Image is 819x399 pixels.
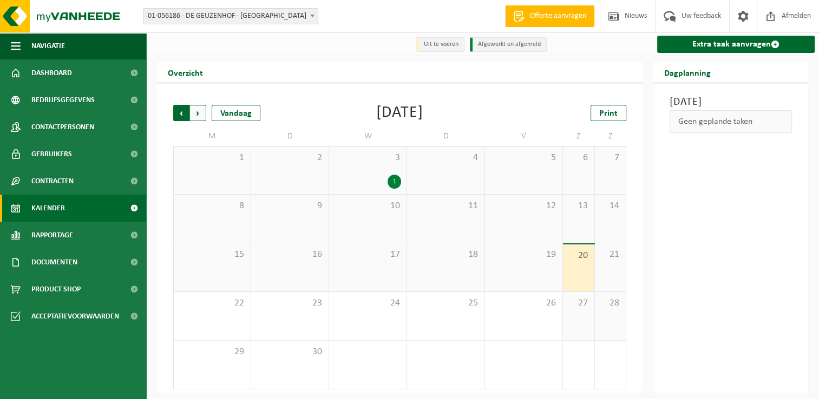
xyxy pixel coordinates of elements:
span: 30 [257,346,323,358]
td: D [407,127,485,146]
span: 2 [257,152,323,164]
span: 23 [257,297,323,309]
a: Offerte aanvragen [505,5,594,27]
span: 15 [179,249,245,261]
span: 24 [335,297,401,309]
span: 5 [490,152,557,164]
span: 6 [568,152,589,164]
span: 11 [412,200,479,212]
span: 7 [600,152,621,164]
td: D [251,127,329,146]
span: Documenten [31,249,77,276]
div: Vandaag [212,105,260,121]
a: Extra taak aanvragen [657,36,815,53]
span: Acceptatievoorwaarden [31,303,119,330]
span: 18 [412,249,479,261]
span: Vorige [173,105,189,121]
span: 22 [179,297,245,309]
span: Offerte aanvragen [527,11,589,22]
span: 4 [412,152,479,164]
span: 14 [600,200,621,212]
span: 27 [568,297,589,309]
td: Z [595,127,627,146]
span: 01-056186 - DE GEUZENHOF - GERAARDSBERGEN [143,8,318,24]
td: V [485,127,563,146]
span: Bedrijfsgegevens [31,87,95,114]
span: Contactpersonen [31,114,94,141]
li: Uit te voeren [416,37,464,52]
td: M [173,127,251,146]
span: 8 [179,200,245,212]
span: 21 [600,249,621,261]
h3: [DATE] [670,94,792,110]
span: 01-056186 - DE GEUZENHOF - GERAARDSBERGEN [143,9,318,24]
span: 20 [568,250,589,262]
span: 13 [568,200,589,212]
span: Navigatie [31,32,65,59]
li: Afgewerkt en afgemeld [470,37,547,52]
a: Print [591,105,626,121]
div: Geen geplande taken [670,110,792,133]
span: Contracten [31,168,74,195]
span: Print [599,109,618,118]
span: 25 [412,297,479,309]
span: Rapportage [31,222,73,249]
span: 1 [179,152,245,164]
td: W [329,127,407,146]
span: Gebruikers [31,141,72,168]
td: Z [563,127,595,146]
span: Dashboard [31,59,72,87]
span: 12 [490,200,557,212]
div: [DATE] [376,105,423,121]
span: Product Shop [31,276,81,303]
span: 9 [257,200,323,212]
span: Kalender [31,195,65,222]
span: 3 [335,152,401,164]
h2: Dagplanning [653,62,722,83]
span: 16 [257,249,323,261]
div: 1 [388,175,401,189]
span: 29 [179,346,245,358]
span: 17 [335,249,401,261]
h2: Overzicht [157,62,214,83]
span: 26 [490,297,557,309]
span: Volgende [190,105,206,121]
span: 28 [600,297,621,309]
span: 10 [335,200,401,212]
span: 19 [490,249,557,261]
